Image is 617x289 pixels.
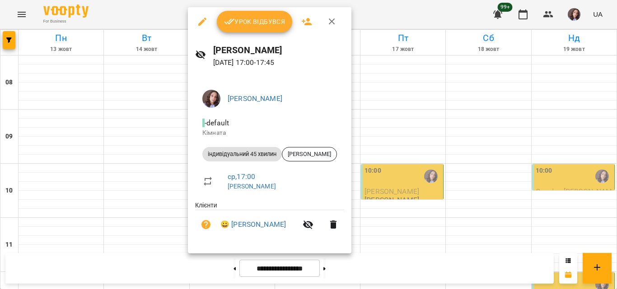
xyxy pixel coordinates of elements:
button: Урок відбувся [217,11,293,32]
div: [PERSON_NAME] [282,147,337,161]
a: 😀 [PERSON_NAME] [220,219,286,230]
span: [PERSON_NAME] [282,150,337,158]
span: Урок відбувся [224,16,285,27]
h6: [PERSON_NAME] [213,43,344,57]
a: [PERSON_NAME] [228,183,276,190]
span: - default [202,119,231,127]
img: 8e6d9769290247367f0f90eeedd3a5ee.jpg [202,90,220,108]
p: Кімната [202,128,337,138]
button: Візит ще не сплачено. Додати оплату? [195,214,217,235]
span: індивідуальний 45 хвилин [202,150,282,158]
a: [PERSON_NAME] [228,94,282,103]
a: ср , 17:00 [228,172,255,181]
ul: Клієнти [195,201,344,243]
p: [DATE] 17:00 - 17:45 [213,57,344,68]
